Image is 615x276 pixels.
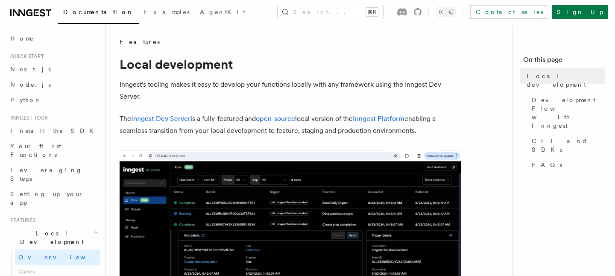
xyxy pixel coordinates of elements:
span: Examples [144,9,190,15]
a: Setting up your app [7,186,100,210]
a: Documentation [58,3,139,24]
span: Local development [527,72,605,89]
a: Python [7,92,100,108]
button: Toggle dark mode [436,7,456,17]
span: Overview [18,254,106,261]
a: Node.js [7,77,100,92]
h4: On this page [523,55,605,68]
span: Inngest tour [7,115,48,121]
span: Documentation [63,9,134,15]
p: The is a fully-featured and local version of the enabling a seamless transition from your local d... [120,113,461,137]
span: Install the SDK [10,127,99,134]
p: Inngest's tooling makes it easy to develop your functions locally with any framework using the In... [120,79,461,103]
span: Next.js [10,66,51,73]
a: Sign Up [552,5,608,19]
a: Next.js [7,62,100,77]
a: Your first Functions [7,138,100,162]
a: CLI and SDKs [528,133,605,157]
span: AgentKit [200,9,245,15]
span: Features [120,38,160,46]
a: Home [7,31,100,46]
a: Examples [139,3,195,23]
span: Node.js [10,81,51,88]
a: Leveraging Steps [7,162,100,186]
a: AgentKit [195,3,250,23]
a: Local development [523,68,605,92]
h1: Local development [120,56,461,72]
button: Local Development [7,226,100,250]
span: Home [10,34,34,43]
span: Quick start [7,53,44,60]
span: Your first Functions [10,143,61,158]
span: Leveraging Steps [10,167,82,182]
a: Overview [15,250,100,265]
span: Features [7,217,35,224]
a: Inngest Platform [353,115,404,123]
span: Development Flow with Inngest [532,96,605,130]
a: Inngest Dev Server [131,115,190,123]
kbd: ⌘K [366,8,378,16]
a: Development Flow with Inngest [528,92,605,133]
button: Search...⌘K [278,5,383,19]
span: Setting up your app [10,191,84,206]
span: Local Development [7,229,93,246]
span: Python [10,97,41,103]
a: open-source [256,115,295,123]
a: Contact sales [470,5,548,19]
a: FAQs [528,157,605,173]
span: FAQs [532,161,562,169]
span: CLI and SDKs [532,137,605,154]
a: Install the SDK [7,123,100,138]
